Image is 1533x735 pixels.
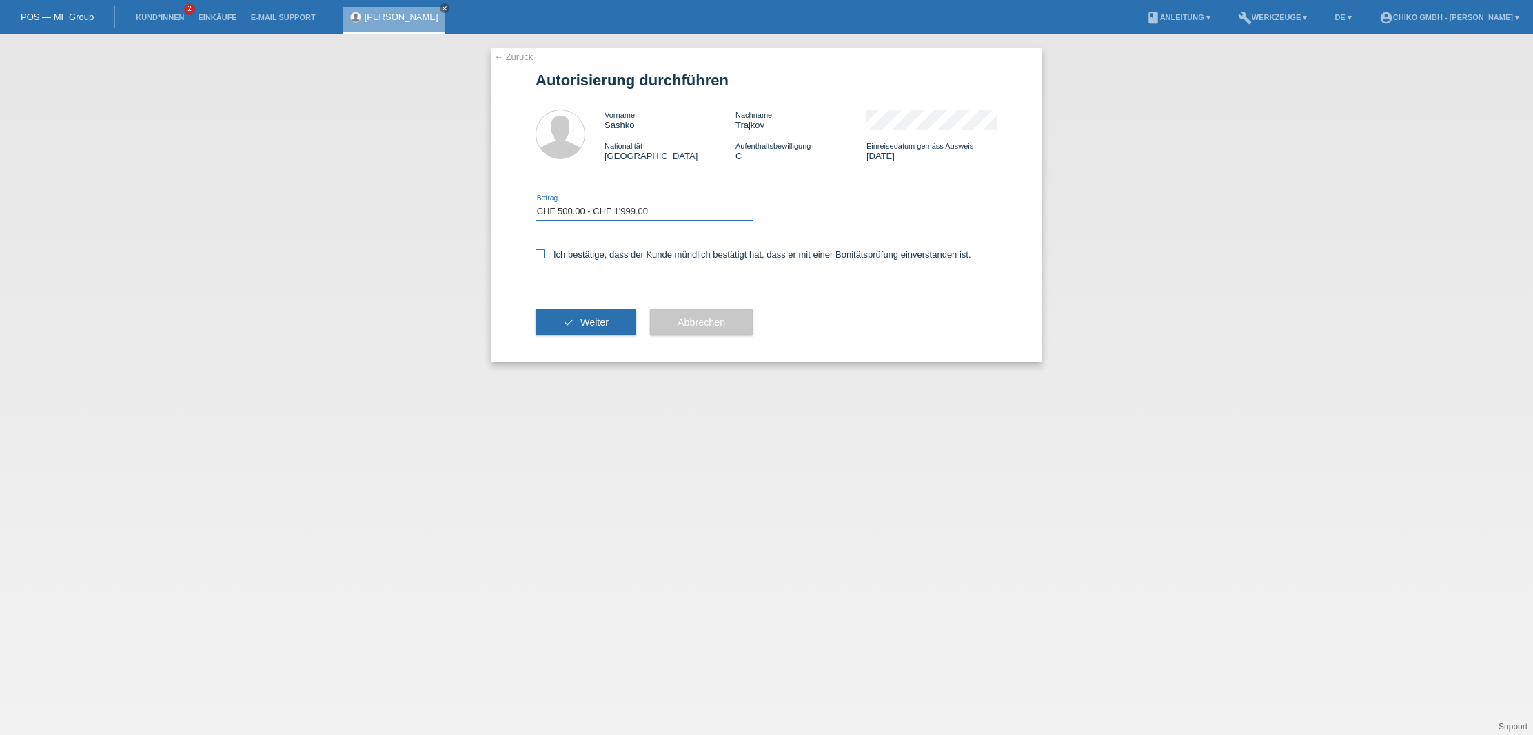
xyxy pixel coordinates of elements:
[1379,11,1393,25] i: account_circle
[536,72,997,89] h1: Autorisierung durchführen
[191,13,243,21] a: Einkäufe
[1238,11,1252,25] i: build
[21,12,94,22] a: POS — MF Group
[440,3,449,13] a: close
[605,111,635,119] span: Vorname
[605,141,735,161] div: [GEOGRAPHIC_DATA]
[735,110,866,130] div: Trajkov
[678,317,725,328] span: Abbrechen
[1328,13,1358,21] a: DE ▾
[536,249,971,260] label: Ich bestätige, dass der Kunde mündlich bestätigt hat, dass er mit einer Bonitätsprüfung einversta...
[494,52,533,62] a: ← Zurück
[735,142,811,150] span: Aufenthaltsbewilligung
[244,13,323,21] a: E-Mail Support
[1146,11,1160,25] i: book
[866,141,997,161] div: [DATE]
[1139,13,1217,21] a: bookAnleitung ▾
[1499,722,1527,732] a: Support
[536,309,636,335] button: check Weiter
[1372,13,1526,21] a: account_circleChiko GmbH - [PERSON_NAME] ▾
[605,142,642,150] span: Nationalität
[735,141,866,161] div: C
[563,317,574,328] i: check
[1231,13,1314,21] a: buildWerkzeuge ▾
[441,5,448,12] i: close
[650,309,753,335] button: Abbrechen
[184,3,195,15] span: 2
[866,142,973,150] span: Einreisedatum gemäss Ausweis
[580,317,609,328] span: Weiter
[365,12,438,22] a: [PERSON_NAME]
[129,13,191,21] a: Kund*innen
[605,110,735,130] div: Sashko
[735,111,772,119] span: Nachname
